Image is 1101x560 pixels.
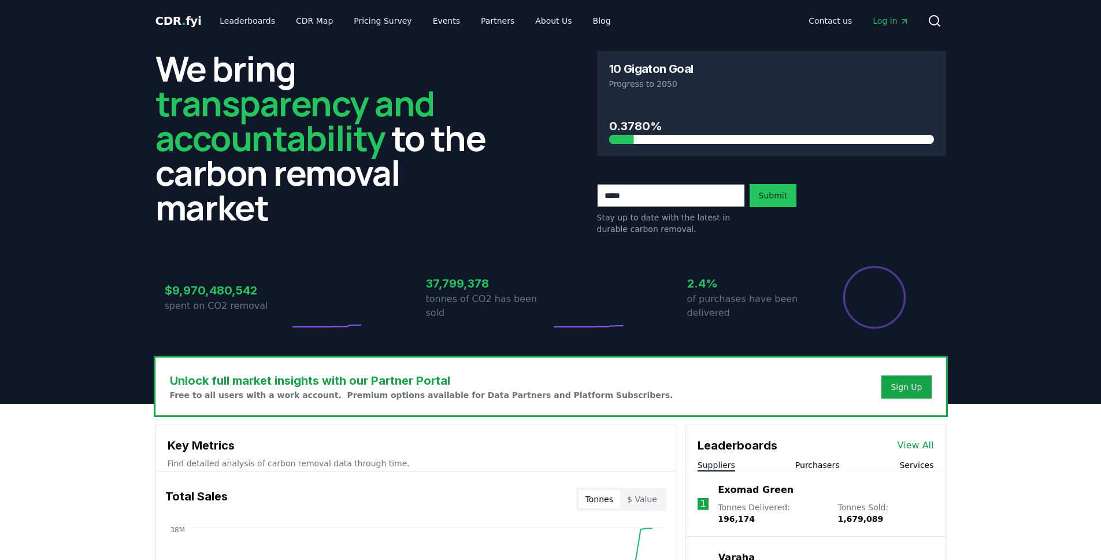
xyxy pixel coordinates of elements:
h3: Unlock full market insights with our Partner Portal [170,372,673,389]
a: CDR Map [287,10,342,31]
h2: We bring to the carbon removal market [155,51,505,224]
span: . [181,14,186,28]
button: Services [899,459,933,471]
p: Progress to 2050 [609,78,934,90]
a: Sign Up [891,381,922,393]
span: CDR fyi [155,14,202,28]
a: View All [898,439,934,452]
a: Events [424,10,469,31]
h3: 0.3780% [609,117,934,135]
button: Suppliers [698,459,735,471]
h3: 2.4% [687,275,812,292]
button: Purchasers [795,459,840,471]
button: Submit [750,184,797,207]
a: Leaderboards [210,10,284,31]
p: tonnes of CO2 has been sold [426,292,551,320]
nav: Main [210,10,620,31]
h3: $9,970,480,542 [165,282,290,299]
h3: 37,799,378 [426,275,551,292]
h3: 10 Gigaton Goal [609,63,694,75]
a: Partners [472,10,524,31]
p: Stay up to date with the latest in durable carbon removal. [597,212,745,235]
button: Tonnes [579,490,620,509]
h3: Key Metrics [168,437,664,454]
div: Percentage of sales delivered [842,265,907,330]
span: 1,679,089 [837,514,883,524]
p: of purchases have been delivered [687,292,812,320]
a: About Us [526,10,581,31]
nav: Main [799,10,918,31]
p: spent on CO2 removal [165,299,290,313]
p: Free to all users with a work account. Premium options available for Data Partners and Platform S... [170,389,673,401]
a: Contact us [799,10,861,31]
p: 1 [700,497,706,511]
a: Pricing Survey [344,10,421,31]
p: Tonnes Delivered : [718,502,826,525]
h3: Leaderboards [698,437,777,454]
h3: Total Sales [165,488,228,511]
a: Blog [584,10,620,31]
p: Find detailed analysis of carbon removal data through time. [168,458,664,469]
p: Tonnes Sold : [837,502,933,525]
button: $ Value [620,490,664,509]
span: transparency and accountability [155,79,435,161]
tspan: 38M [170,526,185,534]
a: Exomad Green [718,483,794,497]
a: Log in [863,10,918,31]
span: Log in [873,15,909,27]
a: CDR.fyi [155,13,202,29]
button: Sign Up [881,375,931,399]
span: 196,174 [718,514,755,524]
